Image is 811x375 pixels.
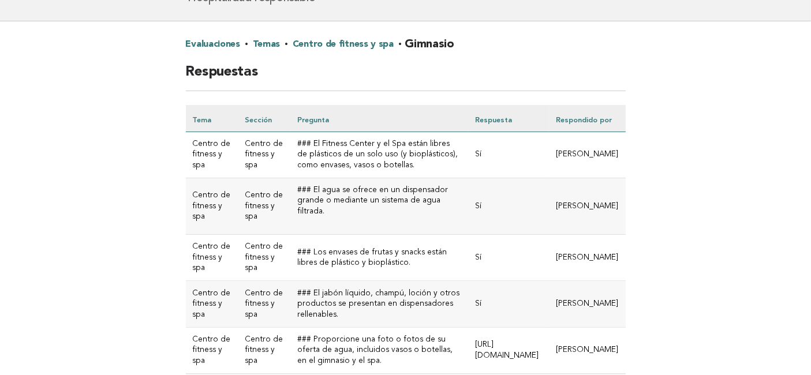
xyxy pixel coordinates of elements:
font: Sí [475,202,481,209]
font: Centro de fitness y spa [193,192,231,220]
font: Respuestas [186,65,258,79]
font: Tema [193,115,212,124]
font: [PERSON_NAME] [556,346,618,354]
a: Centro de fitness y spa [293,35,394,54]
font: Centro de fitness y spa [245,192,283,220]
font: Pregunta [298,115,330,124]
font: ### El Fitness Center y el Spa están libres de plásticos de un solo uso (y bioplásticos), como en... [298,140,458,169]
a: Evaluaciones [186,35,240,54]
font: Centro de fitness y spa [293,40,394,49]
font: Centro de fitness y spa [193,243,231,272]
font: ### El agua se ofrece en un dispensador grande o mediante un sistema de agua filtrada. [298,186,449,215]
font: ### Los envases de frutas y snacks están libres de plástico y bioplástico. [298,248,447,266]
font: Respondido por [556,115,612,124]
font: Centro de fitness y spa [193,140,231,169]
font: · [285,39,288,50]
font: [URL][DOMAIN_NAME] [475,341,539,359]
font: · Gimnasio [398,39,454,50]
a: Temas [253,35,281,54]
font: Evaluaciones [186,40,240,49]
font: [PERSON_NAME] [556,300,618,307]
font: Sí [475,254,481,261]
font: [PERSON_NAME] [556,202,618,209]
font: Centro de fitness y spa [193,336,231,365]
font: Sección [245,115,272,124]
font: Temas [253,40,281,49]
font: Respuesta [475,115,512,124]
font: Centro de fitness y spa [245,140,283,169]
font: Sí [475,151,481,158]
font: Centro de fitness y spa [245,336,283,365]
font: ### Proporcione una foto o fotos de su oferta de agua, incluidos vasos o botellas, en el gimnasio... [298,336,453,365]
font: Sí [475,300,481,307]
font: Centro de fitness y spa [245,243,283,272]
font: [PERSON_NAME] [556,151,618,158]
font: ### El jabón líquido, champú, loción y otros productos se presentan en dispensadores rellenables. [298,289,460,318]
font: [PERSON_NAME] [556,254,618,261]
font: Centro de fitness y spa [193,289,231,318]
font: · [245,39,248,50]
font: Centro de fitness y spa [245,289,283,318]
